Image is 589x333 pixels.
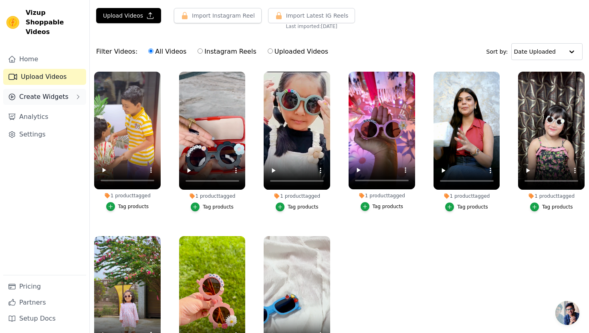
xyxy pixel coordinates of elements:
[530,203,573,211] button: Tag products
[445,203,488,211] button: Tag products
[106,202,149,211] button: Tag products
[373,203,403,210] div: Tag products
[288,204,319,210] div: Tag products
[19,92,69,102] span: Create Widgets
[191,203,234,211] button: Tag products
[118,203,149,210] div: Tag products
[94,193,161,199] div: 1 product tagged
[349,193,415,199] div: 1 product tagged
[268,48,273,54] input: Uploaded Videos
[267,46,329,57] label: Uploaded Videos
[148,46,187,57] label: All Videos
[6,16,19,29] img: Vizup
[203,204,234,210] div: Tag products
[3,311,86,327] a: Setup Docs
[3,279,86,295] a: Pricing
[26,8,83,37] span: Vizup Shoppable Videos
[96,8,161,23] button: Upload Videos
[434,193,500,199] div: 1 product tagged
[542,204,573,210] div: Tag products
[3,126,86,142] a: Settings
[286,12,349,20] span: Import Latest IG Reels
[457,204,488,210] div: Tag products
[286,23,337,30] span: Last imported: [DATE]
[3,51,86,67] a: Home
[3,109,86,125] a: Analytics
[486,43,583,60] div: Sort by:
[148,48,153,54] input: All Videos
[518,193,585,199] div: 1 product tagged
[264,193,330,199] div: 1 product tagged
[276,203,319,211] button: Tag products
[3,89,86,105] button: Create Widgets
[174,8,262,23] button: Import Instagram Reel
[268,8,355,23] button: Import Latest IG Reels
[179,193,246,199] div: 1 product tagged
[198,48,203,54] input: Instagram Reels
[197,46,256,57] label: Instagram Reels
[3,295,86,311] a: Partners
[555,301,579,325] a: Open chat
[361,202,403,211] button: Tag products
[96,42,333,61] div: Filter Videos:
[3,69,86,85] a: Upload Videos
